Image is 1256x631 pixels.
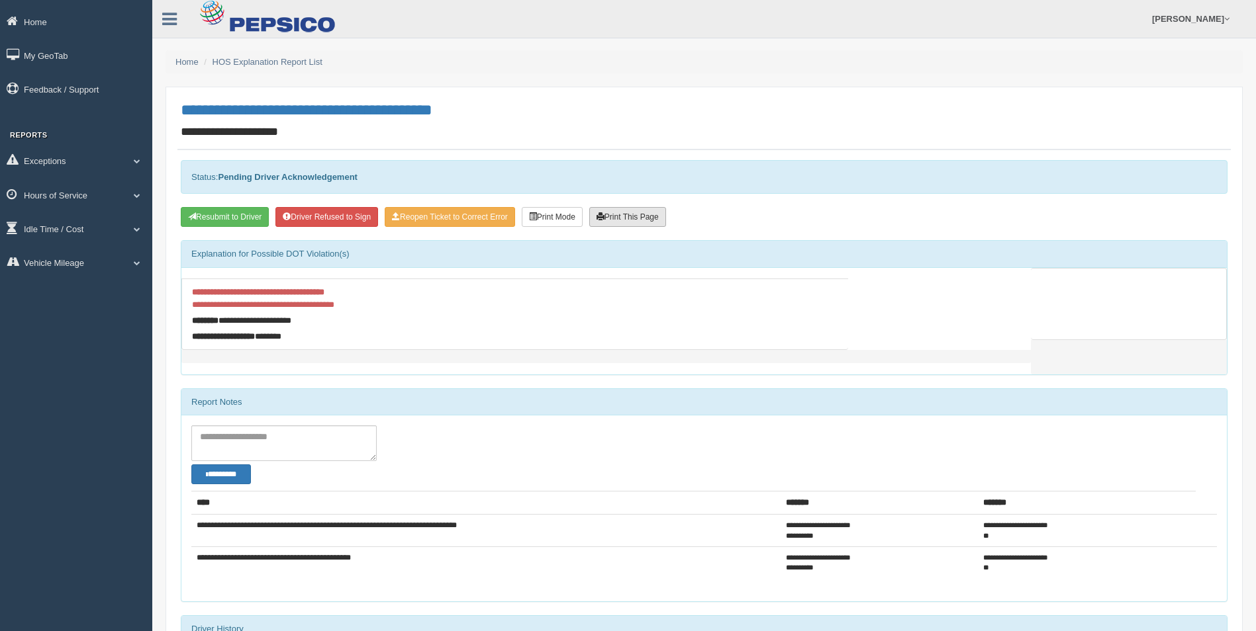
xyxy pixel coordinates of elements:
[181,389,1227,415] div: Report Notes
[213,57,322,67] a: HOS Explanation Report List
[175,57,199,67] a: Home
[522,207,583,227] button: Print Mode
[181,207,269,227] button: Resubmit To Driver
[218,172,357,182] strong: Pending Driver Acknowledgement
[275,207,378,227] button: Driver Refused to Sign
[181,160,1228,194] div: Status:
[589,207,666,227] button: Print This Page
[181,241,1227,267] div: Explanation for Possible DOT Violation(s)
[191,464,251,484] button: Change Filter Options
[385,207,515,227] button: Reopen Ticket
